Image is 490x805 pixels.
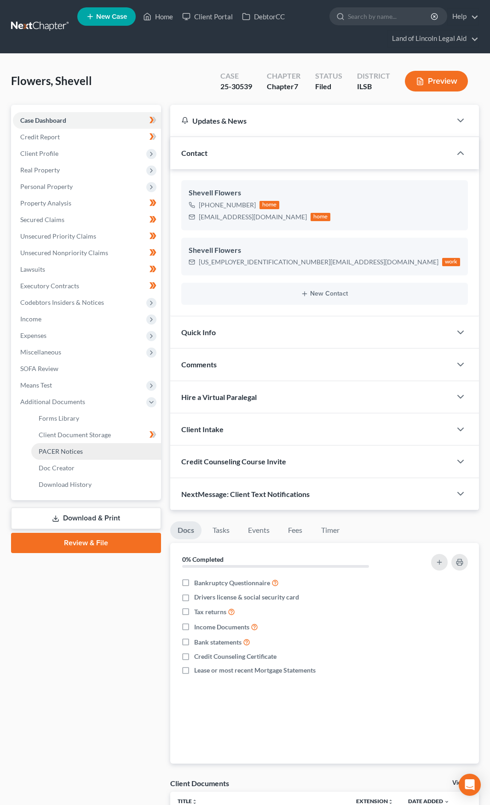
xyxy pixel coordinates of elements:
[20,381,52,389] span: Means Test
[178,798,197,805] a: Titleunfold_more
[444,799,450,805] i: expand_more
[181,360,217,369] span: Comments
[294,82,298,91] span: 7
[20,331,46,339] span: Expenses
[348,8,432,25] input: Search by name...
[31,476,161,493] a: Download History
[13,278,161,294] a: Executory Contracts
[181,116,440,126] div: Updates & News
[194,622,249,632] span: Income Documents
[237,8,289,25] a: DebtorCC
[199,212,307,222] div: [EMAIL_ADDRESS][DOMAIN_NAME]
[39,431,111,439] span: Client Document Storage
[387,30,478,47] a: Land of Lincoln Legal Aid
[20,398,85,405] span: Additional Documents
[39,447,83,455] span: PACER Notices
[194,652,277,661] span: Credit Counseling Certificate
[357,81,390,92] div: ILSB
[189,290,461,297] button: New Contact
[13,211,161,228] a: Secured Claims
[281,521,310,539] a: Fees
[20,166,60,174] span: Real Property
[31,427,161,443] a: Client Document Storage
[189,245,461,256] div: Shevell Flowers
[170,778,229,788] div: Client Documents
[189,188,461,199] div: Shevell Flowers
[11,508,161,529] a: Download & Print
[20,365,58,372] span: SOFA Review
[20,149,58,157] span: Client Profile
[181,148,208,157] span: Contact
[267,81,300,92] div: Chapter
[181,393,257,401] span: Hire a Virtual Paralegal
[20,116,66,124] span: Case Dashboard
[138,8,178,25] a: Home
[220,71,252,81] div: Case
[408,798,450,805] a: Date Added expand_more
[13,360,161,377] a: SOFA Review
[194,578,270,588] span: Bankruptcy Questionnaire
[170,521,202,539] a: Docs
[20,133,60,141] span: Credit Report
[199,257,438,267] div: [US_EMPLOYER_IDENTIFICATION_NUMBER][EMAIL_ADDRESS][DOMAIN_NAME]
[11,533,161,553] a: Review & File
[199,200,256,210] div: [PHONE_NUMBER]
[388,799,393,805] i: unfold_more
[96,13,127,20] span: New Case
[13,261,161,278] a: Lawsuits
[39,464,75,472] span: Doc Creator
[13,228,161,245] a: Unsecured Priority Claims
[39,480,92,488] span: Download History
[241,521,277,539] a: Events
[356,798,393,805] a: Extensionunfold_more
[311,213,331,221] div: home
[205,521,237,539] a: Tasks
[314,521,347,539] a: Timer
[13,195,161,211] a: Property Analysis
[20,348,61,356] span: Miscellaneous
[13,112,161,129] a: Case Dashboard
[182,555,224,563] strong: 0% Completed
[194,638,242,647] span: Bank statements
[13,245,161,261] a: Unsecured Nonpriority Claims
[194,593,299,602] span: Drivers license & social security card
[31,460,161,476] a: Doc Creator
[357,71,390,81] div: District
[178,8,237,25] a: Client Portal
[459,774,481,796] div: Open Intercom Messenger
[20,315,41,323] span: Income
[181,425,224,434] span: Client Intake
[39,414,79,422] span: Forms Library
[31,443,161,460] a: PACER Notices
[20,183,73,190] span: Personal Property
[20,216,64,223] span: Secured Claims
[20,232,96,240] span: Unsecured Priority Claims
[20,199,71,207] span: Property Analysis
[20,249,108,257] span: Unsecured Nonpriority Claims
[181,457,286,466] span: Credit Counseling Course Invite
[442,258,461,266] div: work
[13,129,161,145] a: Credit Report
[405,71,468,91] button: Preview
[220,81,252,92] div: 25-30539
[20,298,104,306] span: Codebtors Insiders & Notices
[181,328,216,337] span: Quick Info
[448,8,478,25] a: Help
[315,71,342,81] div: Status
[267,71,300,81] div: Chapter
[31,410,161,427] a: Forms Library
[315,81,342,92] div: Filed
[192,799,197,805] i: unfold_more
[452,780,475,786] a: View All
[11,74,92,87] span: Flowers, Shevell
[194,607,226,617] span: Tax returns
[20,265,45,273] span: Lawsuits
[259,201,280,209] div: home
[194,666,316,675] span: Lease or most recent Mortgage Statements
[181,490,310,498] span: NextMessage: Client Text Notifications
[20,282,79,290] span: Executory Contracts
